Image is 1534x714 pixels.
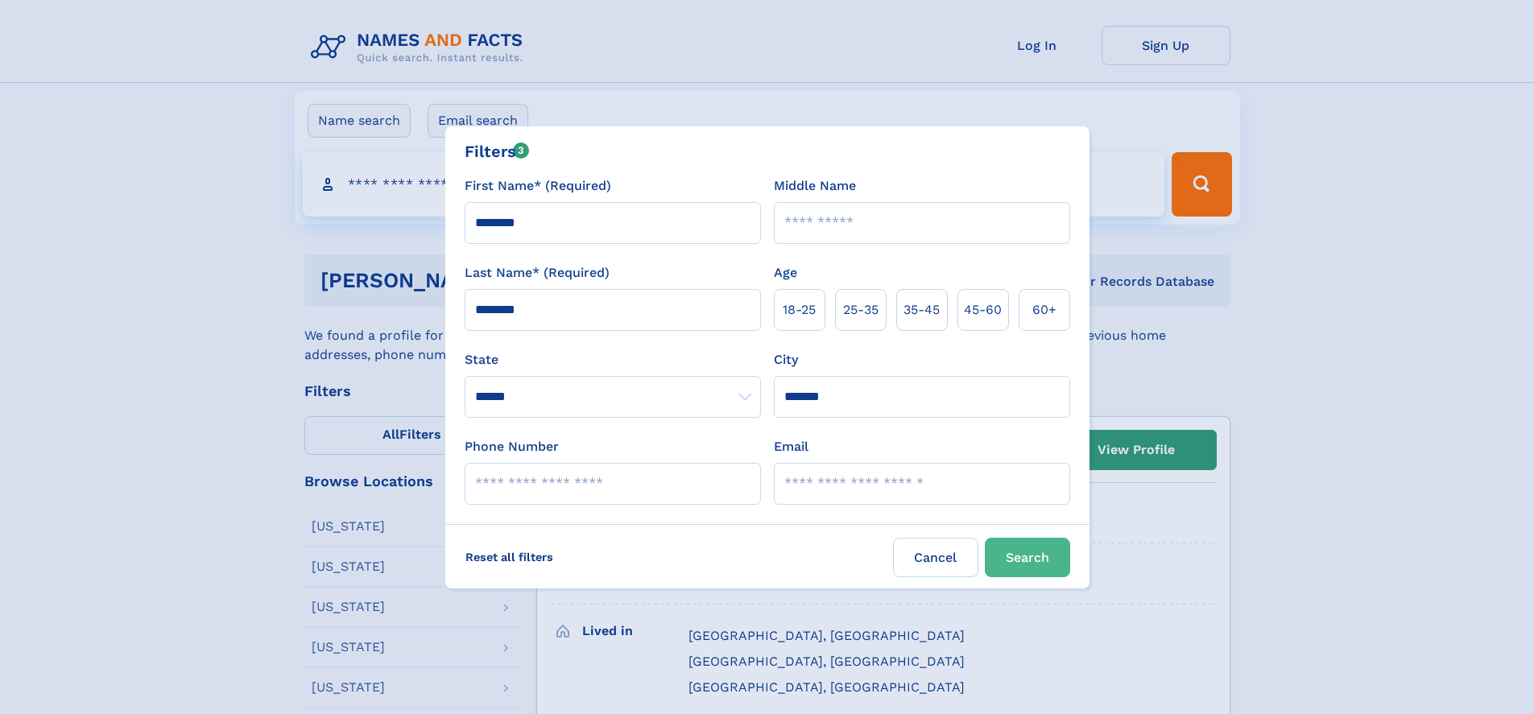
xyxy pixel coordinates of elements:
[465,176,611,196] label: First Name* (Required)
[774,350,798,369] label: City
[783,300,816,320] span: 18‑25
[774,437,808,456] label: Email
[465,263,610,283] label: Last Name* (Required)
[455,538,564,576] label: Reset all filters
[1032,300,1056,320] span: 60+
[893,538,978,577] label: Cancel
[843,300,879,320] span: 25‑35
[465,139,530,163] div: Filters
[903,300,940,320] span: 35‑45
[774,263,797,283] label: Age
[985,538,1070,577] button: Search
[465,437,559,456] label: Phone Number
[465,350,761,369] label: State
[774,176,856,196] label: Middle Name
[964,300,1002,320] span: 45‑60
